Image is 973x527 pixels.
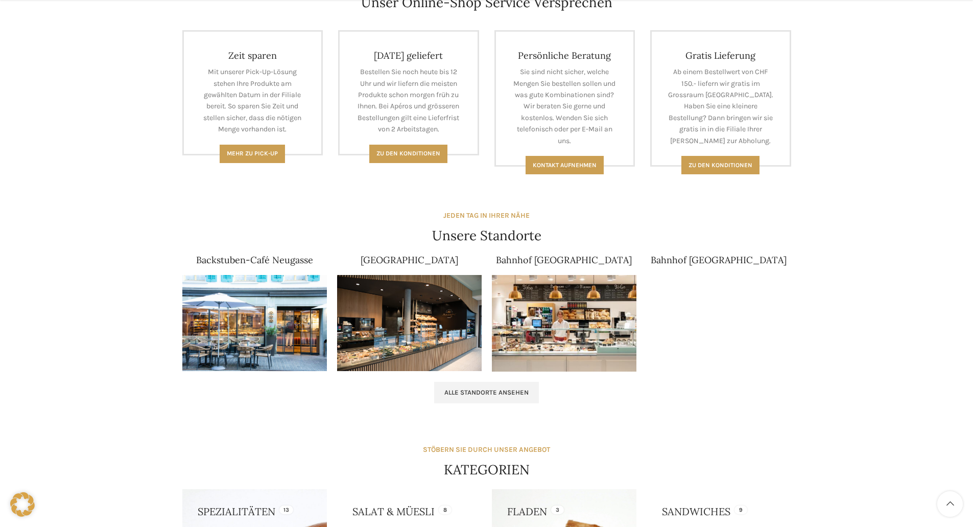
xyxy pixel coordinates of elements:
[199,50,306,61] h4: Zeit sparen
[496,254,632,266] a: Bahnhof [GEOGRAPHIC_DATA]
[369,145,447,163] a: Zu den Konditionen
[667,50,774,61] h4: Gratis Lieferung
[444,461,530,479] h4: KATEGORIEN
[423,444,550,455] div: STÖBERN SIE DURCH UNSER ANGEBOT
[432,226,541,245] h4: Unsere Standorte
[220,145,285,163] a: Mehr zu Pick-Up
[526,156,604,174] a: Kontakt aufnehmen
[681,156,760,174] a: Zu den konditionen
[376,150,440,157] span: Zu den Konditionen
[667,66,774,147] p: Ab einem Bestellwert von CHF 150.- liefern wir gratis im Grossraum [GEOGRAPHIC_DATA]. Haben Sie e...
[689,162,752,169] span: Zu den konditionen
[443,210,530,221] div: JEDEN TAG IN IHRER NÄHE
[355,50,462,61] h4: [DATE] geliefert
[361,254,458,266] a: [GEOGRAPHIC_DATA]
[434,382,539,403] a: Alle Standorte ansehen
[511,66,619,147] p: Sie sind nicht sicher, welche Mengen Sie bestellen sollen und was gute Kombinationen sind? Wir be...
[199,66,306,135] p: Mit unserer Pick-Up-Lösung stehen Ihre Produkte am gewählten Datum in der Filiale bereit. So spar...
[196,254,313,266] a: Backstuben-Café Neugasse
[227,150,278,157] span: Mehr zu Pick-Up
[533,162,597,169] span: Kontakt aufnehmen
[937,491,963,517] a: Scroll to top button
[355,66,462,135] p: Bestellen Sie noch heute bis 12 Uhr und wir liefern die meisten Produkte schon morgen früh zu Ihn...
[651,254,787,266] a: Bahnhof [GEOGRAPHIC_DATA]
[444,388,529,397] span: Alle Standorte ansehen
[511,50,619,61] h4: Persönliche Beratung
